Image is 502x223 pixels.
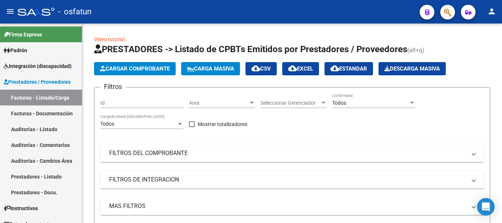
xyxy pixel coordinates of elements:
button: Cargar Comprobante [94,62,176,75]
span: Instructivos [4,204,38,212]
span: Prestadores / Proveedores [4,78,71,86]
span: Cargar Comprobante [100,65,170,72]
button: EXCEL [282,62,319,75]
h3: Filtros [100,82,126,92]
button: Descarga Masiva [379,62,446,75]
span: CSV [251,65,271,72]
mat-icon: cloud_download [251,64,260,73]
div: Open Intercom Messenger [477,198,495,216]
button: CSV [245,62,277,75]
span: Firma Express [4,30,42,39]
span: Mostrar totalizadores [198,120,247,129]
span: Padrón [4,46,27,54]
span: PRESTADORES -> Listado de CPBTs Emitidos por Prestadores / Proveedores [94,44,407,54]
span: (alt+q) [407,47,424,54]
button: Carga Masiva [181,62,240,75]
mat-panel-title: FILTROS DE INTEGRACION [109,176,466,184]
span: EXCEL [288,65,313,72]
mat-expansion-panel-header: MAS FILTROS [100,197,484,215]
span: Estandar [330,65,367,72]
span: Carga Masiva [187,65,234,72]
mat-icon: person [487,7,496,16]
span: Seleccionar Gerenciador [261,100,320,106]
app-download-masive: Descarga masiva de comprobantes (adjuntos) [379,62,446,75]
span: Area [189,100,248,106]
span: Todos [100,121,114,127]
button: Estandar [324,62,373,75]
mat-panel-title: MAS FILTROS [109,202,466,210]
span: Integración (discapacidad) [4,62,72,70]
mat-icon: cloud_download [330,64,339,73]
a: Video tutorial [94,36,125,42]
mat-icon: cloud_download [288,64,297,73]
span: Descarga Masiva [384,65,440,72]
span: Todos [332,100,346,106]
mat-icon: menu [6,7,15,16]
mat-panel-title: FILTROS DEL COMPROBANTE [109,149,466,157]
span: - osfatun [58,4,92,20]
mat-expansion-panel-header: FILTROS DEL COMPROBANTE [100,144,484,162]
mat-expansion-panel-header: FILTROS DE INTEGRACION [100,171,484,188]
